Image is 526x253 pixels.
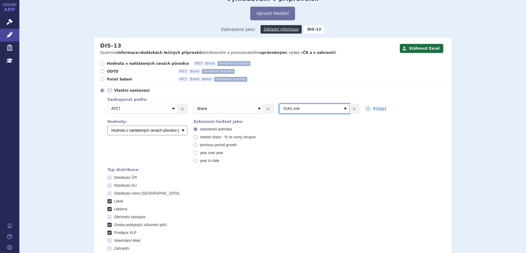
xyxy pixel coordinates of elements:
[114,238,140,243] span: Veterinární lékař
[178,77,188,82] span: ATC7
[100,42,121,49] h2: DIS-13
[100,50,397,55] p: Souhrnné o distributorům a provozovatelům k výdeji v .
[114,207,127,211] span: Lékárna
[304,25,324,34] strong: DIS-13
[114,223,166,227] span: Osoba poskytující zdravotní péči
[221,25,256,34] span: Zobrazeno jako:
[107,69,173,74] span: ODTD
[365,106,386,111] a: Přidat
[201,77,213,82] span: Balení
[114,215,145,219] span: Obchodní zástupce
[114,191,179,195] span: Distributor mimo [GEOGRAPHIC_DATA]
[114,231,136,235] span: Prodejce VLP
[350,104,359,113] a: ×
[114,176,137,180] span: Distributor ČR
[114,88,181,93] span: Vlastní nastavení
[200,143,237,147] span: previous period growth
[204,61,216,66] span: Brand
[260,51,285,55] strong: oprávněným
[193,120,273,124] div: Zobrazení hodnot jako:
[101,104,445,113] div: 2
[189,69,200,74] span: Brand
[250,7,295,20] button: Upravit hledání
[194,61,204,66] span: ATC7
[118,51,138,55] strong: informace
[114,183,137,188] span: Distributor EU
[107,168,445,172] div: Typ distribuce:
[400,44,443,53] button: Stáhnout Excel
[214,77,247,82] span: standardní jednotka
[303,51,336,55] strong: ČR a v zahraničí
[107,120,187,124] div: Hodnoty:
[202,69,235,74] span: standardní jednotka
[200,159,219,163] span: year to date
[114,246,129,251] span: Zahraničí
[107,61,189,66] span: Hodnota v nahlášených cenách původce
[178,69,188,74] span: ATC7
[218,61,250,66] span: standardní jednotka
[178,104,187,113] a: ×
[114,199,123,203] span: Lékař
[264,104,273,113] a: ×
[101,97,445,102] div: Seskupovat podle:
[200,135,256,139] span: market share - % ze sumy sloupce
[107,77,173,82] span: Počet balení
[200,151,223,155] span: year over year
[189,77,200,82] span: Brand
[200,127,232,131] span: standardní jednotka
[140,51,202,55] strong: dodávkách léčivých přípravků
[261,25,302,34] a: Základní informace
